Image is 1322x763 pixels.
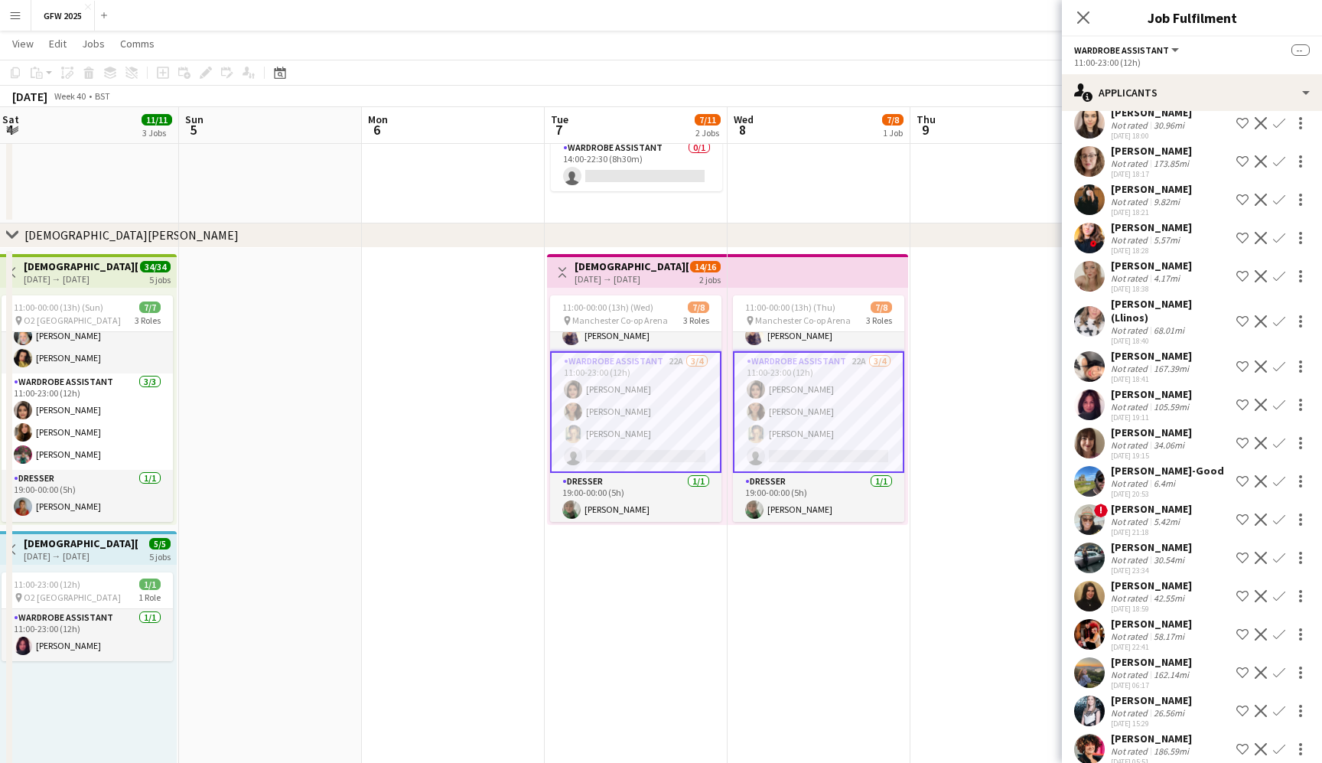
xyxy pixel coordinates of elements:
[1151,158,1192,169] div: 173.85mi
[140,261,171,272] span: 34/34
[1111,207,1192,217] div: [DATE] 18:21
[1111,516,1151,527] div: Not rated
[24,550,138,562] div: [DATE] → [DATE]
[1111,272,1151,284] div: Not rated
[733,295,904,522] div: 11:00-00:00 (13h) (Thu)7/8 Manchester Co-op Arena3 Roles[PERSON_NAME][PERSON_NAME][PERSON_NAME]Wa...
[1111,374,1192,384] div: [DATE] 18:41
[1111,387,1192,401] div: [PERSON_NAME]
[1151,745,1192,757] div: 186.59mi
[745,302,835,313] span: 11:00-00:00 (13h) (Thu)
[551,139,722,191] app-card-role: Wardrobe Assistant0/114:00-22:30 (8h30m)
[1111,426,1192,439] div: [PERSON_NAME]
[2,572,173,661] div: 11:00-23:00 (12h)1/1 O2 [GEOGRAPHIC_DATA]1 RoleWardrobe Assistant1/111:00-23:00 (12h)[PERSON_NAME]
[1062,74,1322,111] div: Applicants
[1111,527,1192,537] div: [DATE] 21:18
[1111,566,1192,576] div: [DATE] 23:34
[1111,540,1192,554] div: [PERSON_NAME]
[866,315,892,326] span: 3 Roles
[1111,579,1192,592] div: [PERSON_NAME]
[366,121,388,139] span: 6
[695,114,721,126] span: 7/11
[1111,158,1151,169] div: Not rated
[575,273,689,285] div: [DATE] → [DATE]
[550,295,721,522] app-job-card: 11:00-00:00 (13h) (Wed)7/8 Manchester Co-op Arena3 Roles[PERSON_NAME][PERSON_NAME][PERSON_NAME]Wa...
[1111,617,1192,631] div: [PERSON_NAME]
[1111,745,1151,757] div: Not rated
[1111,246,1192,256] div: [DATE] 18:28
[731,121,754,139] span: 8
[1151,631,1187,642] div: 58.17mi
[1111,642,1192,652] div: [DATE] 22:41
[183,121,204,139] span: 5
[1111,693,1192,707] div: [PERSON_NAME]
[50,90,89,102] span: Week 40
[1111,336,1230,346] div: [DATE] 18:40
[1151,363,1192,374] div: 167.39mi
[1074,44,1169,56] span: Wardrobe Assistant
[1151,478,1178,489] div: 6.4mi
[114,34,161,54] a: Comms
[1151,272,1183,284] div: 4.17mi
[1111,169,1192,179] div: [DATE] 18:17
[550,473,721,525] app-card-role: Dresser1/119:00-00:00 (5h)[PERSON_NAME]
[733,473,904,525] app-card-role: Dresser1/119:00-00:00 (5h)[PERSON_NAME]
[2,470,173,522] app-card-role: Dresser1/119:00-00:00 (5h)[PERSON_NAME]
[551,112,568,126] span: Tue
[1111,732,1192,745] div: [PERSON_NAME]
[1291,44,1310,56] span: --
[1151,119,1187,131] div: 30.96mi
[149,272,171,285] div: 5 jobs
[882,114,904,126] span: 7/8
[733,351,904,473] app-card-role: Wardrobe Assistant22A3/411:00-23:00 (12h)[PERSON_NAME][PERSON_NAME][PERSON_NAME]
[1111,719,1192,729] div: [DATE] 15:29
[1111,489,1224,499] div: [DATE] 20:53
[572,315,668,326] span: Manchester Co-op Arena
[1111,707,1151,719] div: Not rated
[1151,554,1187,566] div: 30.54mi
[6,34,40,54] a: View
[49,37,67,51] span: Edit
[575,259,689,273] h3: [DEMOGRAPHIC_DATA][PERSON_NAME] Manchester
[1151,196,1183,207] div: 9.82mi
[1111,324,1151,336] div: Not rated
[1151,669,1192,680] div: 162.14mi
[24,315,121,326] span: O2 [GEOGRAPHIC_DATA]
[695,127,720,139] div: 2 Jobs
[31,1,95,31] button: GFW 2025
[12,37,34,51] span: View
[1111,439,1151,451] div: Not rated
[1111,478,1151,489] div: Not rated
[139,302,161,313] span: 7/7
[95,90,110,102] div: BST
[1111,451,1192,461] div: [DATE] 19:15
[683,315,709,326] span: 3 Roles
[1111,554,1151,566] div: Not rated
[149,549,171,562] div: 5 jobs
[43,34,73,54] a: Edit
[1151,324,1187,336] div: 68.01mi
[1074,44,1181,56] button: Wardrobe Assistant
[24,259,138,273] h3: [DEMOGRAPHIC_DATA][PERSON_NAME] O2 (Can do all dates)
[185,112,204,126] span: Sun
[1111,144,1192,158] div: [PERSON_NAME]
[142,127,171,139] div: 3 Jobs
[734,112,754,126] span: Wed
[2,112,19,126] span: Sat
[699,272,721,285] div: 2 jobs
[24,273,138,285] div: [DATE] → [DATE]
[2,609,173,661] app-card-role: Wardrobe Assistant1/111:00-23:00 (12h)[PERSON_NAME]
[1111,196,1151,207] div: Not rated
[2,295,173,522] div: 11:00-00:00 (13h) (Sun)7/7 O2 [GEOGRAPHIC_DATA]3 Roles11:00-19:00 (8h)[PERSON_NAME][PERSON_NAME][...
[1111,592,1151,604] div: Not rated
[550,351,721,473] app-card-role: Wardrobe Assistant22A3/411:00-23:00 (12h)[PERSON_NAME][PERSON_NAME][PERSON_NAME]
[1111,259,1192,272] div: [PERSON_NAME]
[1151,401,1192,412] div: 105.59mi
[1111,284,1192,294] div: [DATE] 18:38
[1111,655,1192,669] div: [PERSON_NAME]
[76,34,111,54] a: Jobs
[142,114,172,126] span: 11/11
[1062,8,1322,28] h3: Job Fulfilment
[1111,182,1192,196] div: [PERSON_NAME]
[1111,106,1192,119] div: [PERSON_NAME]
[14,579,80,590] span: 11:00-23:00 (12h)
